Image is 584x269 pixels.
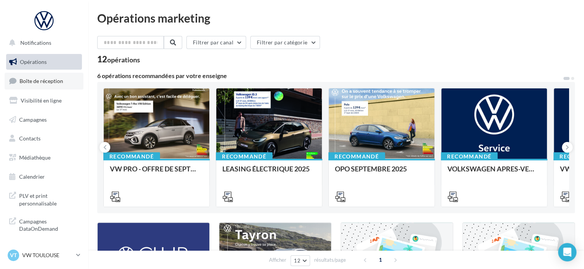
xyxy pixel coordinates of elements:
[186,36,246,49] button: Filtrer par canal
[20,39,51,46] span: Notifications
[21,97,62,104] span: Visibilité en ligne
[335,165,428,180] div: OPO SEPTEMBRE 2025
[250,36,320,49] button: Filtrer par catégorie
[10,251,17,259] span: VT
[5,73,83,89] a: Boîte de réception
[441,152,498,161] div: Recommandé
[5,93,83,109] a: Visibilité en ligne
[19,135,41,142] span: Contacts
[97,55,140,64] div: 12
[328,152,385,161] div: Recommandé
[5,187,83,210] a: PLV et print personnalisable
[97,12,575,24] div: Opérations marketing
[374,254,387,266] span: 1
[294,258,300,264] span: 12
[97,73,563,79] div: 6 opérations recommandées par votre enseigne
[5,54,83,70] a: Opérations
[19,191,79,207] span: PLV et print personnalisable
[110,165,203,180] div: VW PRO - OFFRE DE SEPTEMBRE 25
[5,35,80,51] button: Notifications
[5,112,83,128] a: Campagnes
[216,152,272,161] div: Recommandé
[314,256,346,264] span: résultats/page
[447,165,541,180] div: VOLKSWAGEN APRES-VENTE
[5,169,83,185] a: Calendrier
[103,152,160,161] div: Recommandé
[269,256,286,264] span: Afficher
[19,116,47,122] span: Campagnes
[19,173,45,180] span: Calendrier
[5,130,83,147] a: Contacts
[19,154,51,161] span: Médiathèque
[290,255,310,266] button: 12
[107,56,140,63] div: opérations
[22,251,73,259] p: VW TOULOUSE
[20,59,47,65] span: Opérations
[5,213,83,236] a: Campagnes DataOnDemand
[19,216,79,233] span: Campagnes DataOnDemand
[20,78,63,84] span: Boîte de réception
[222,165,316,180] div: LEASING ÉLECTRIQUE 2025
[6,248,82,262] a: VT VW TOULOUSE
[5,150,83,166] a: Médiathèque
[558,243,576,261] div: Open Intercom Messenger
